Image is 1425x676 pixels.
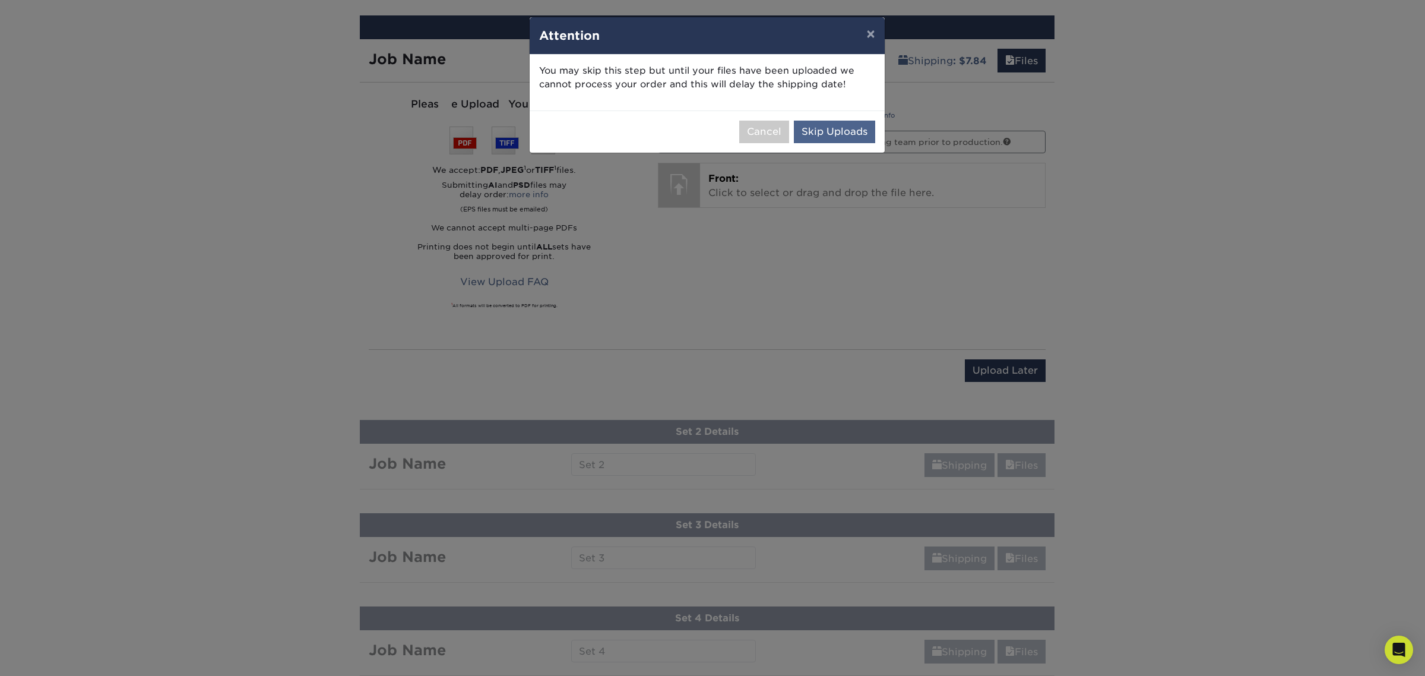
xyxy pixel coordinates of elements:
h4: Attention [539,27,875,45]
button: × [857,17,884,50]
button: Cancel [739,121,789,143]
div: Open Intercom Messenger [1385,636,1413,664]
button: Skip Uploads [794,121,875,143]
p: You may skip this step but until your files have been uploaded we cannot process your order and t... [539,64,875,91]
